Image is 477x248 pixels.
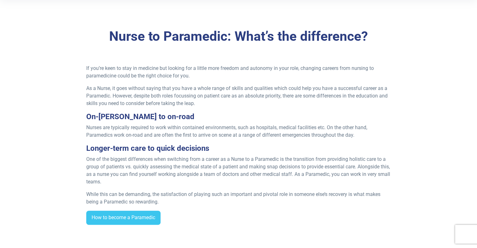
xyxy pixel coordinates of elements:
p: While this can be demanding, the satisfaction of playing such an important and pivotal role in so... [86,191,391,206]
strong: On-[PERSON_NAME] to on-road [86,112,194,121]
span: If you’re keen to stay in medicine but looking for a little more freedom and autonomy in your rol... [86,65,374,79]
strong: Longer-term care to quick decisions [86,144,209,153]
a: How to become a Paramedic [86,211,161,225]
p: As a Nurse, it goes without saying that you have a whole range of skills and qualities which coul... [86,85,391,107]
p: One of the biggest differences when switching from a career as a Nurse to a Paramedic is the tran... [86,156,391,186]
h3: Nurse to Paramedic: What’s the difference? [55,29,422,45]
p: Nurses are typically required to work within contained environments, such as hospitals, medical f... [86,124,391,139]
